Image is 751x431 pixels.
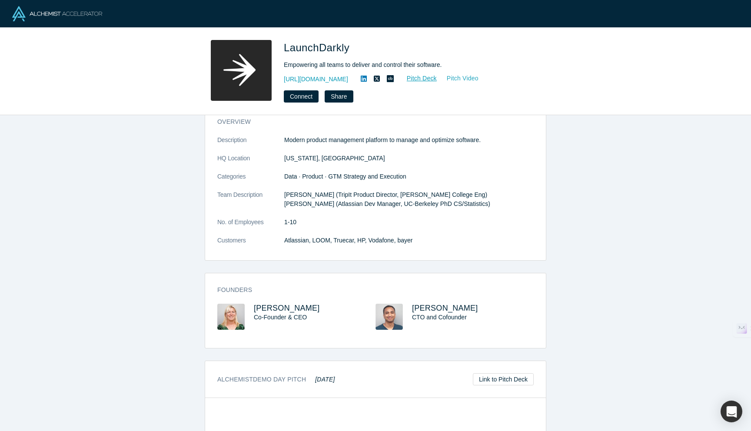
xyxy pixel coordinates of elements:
[412,304,478,312] a: [PERSON_NAME]
[325,90,353,103] button: Share
[254,314,307,321] span: Co-Founder & CEO
[437,73,479,83] a: Pitch Video
[217,218,284,236] dt: No. of Employees
[217,375,335,384] h3: Alchemist Demo Day Pitch
[217,285,522,295] h3: Founders
[375,304,403,330] img: John Kodumal's Profile Image
[12,6,102,21] img: Alchemist Logo
[412,314,467,321] span: CTO and Cofounder
[284,236,534,245] dd: Atlassian, LOOM, Truecar, HP, Vodafone, bayer
[217,172,284,190] dt: Categories
[284,42,352,53] span: LaunchDarkly
[217,154,284,172] dt: HQ Location
[284,190,534,209] p: [PERSON_NAME] (TripIt Product Director, [PERSON_NAME] College Eng) [PERSON_NAME] (Atlassian Dev M...
[284,218,534,227] dd: 1-10
[211,40,272,101] img: LaunchDarkly's Logo
[217,190,284,218] dt: Team Description
[284,75,348,84] a: [URL][DOMAIN_NAME]
[217,304,245,330] img: Edith Harbaugh's Profile Image
[284,60,527,70] div: Empowering all teams to deliver and control their software.
[315,376,335,383] em: [DATE]
[254,304,320,312] a: [PERSON_NAME]
[284,90,319,103] button: Connect
[217,136,284,154] dt: Description
[284,154,534,163] dd: [US_STATE], [GEOGRAPHIC_DATA]
[284,173,406,180] span: Data · Product · GTM Strategy and Execution
[217,117,522,126] h3: overview
[217,236,284,254] dt: Customers
[473,373,534,385] a: Link to Pitch Deck
[284,136,534,145] p: Modern product management platform to manage and optimize software.
[397,73,437,83] a: Pitch Deck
